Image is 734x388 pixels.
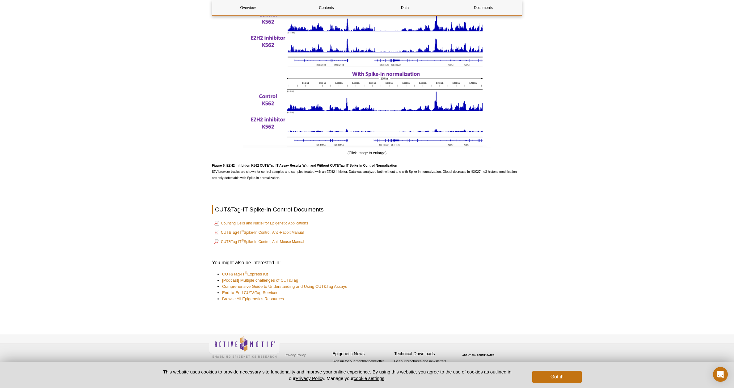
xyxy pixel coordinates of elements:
[222,271,268,277] a: CUT&Tag-IT®Express Kit
[222,284,347,290] a: Comprehensive Guide to Understanding and Using CUT&Tag Assays
[394,351,453,356] h4: Technical Downloads
[456,345,502,359] table: Click to Verify - This site chose Symantec SSL for secure e-commerce and confidential communicati...
[212,164,397,167] strong: Figure 6. EZH2 inhibition K562 CUT&Tag-IT Assay Results With and Without CUT&Tag-IT Spike-In Cont...
[448,0,519,15] a: Documents
[152,369,522,382] p: This website uses cookies to provide necessary site functionality and improve your online experie...
[462,354,495,356] a: ABOUT SSL CERTIFICATES
[222,290,278,296] a: End-to-End CUT&Tag Services
[214,238,304,245] a: CUT&Tag-IT®Spike-In Control, Anti-Mouse Manual
[214,220,308,227] a: Counting Cells and Nuclei for Epigenetic Applications
[296,376,324,381] a: Privacy Policy
[214,229,304,236] a: CUT&Tag-IT®Spike-In Control, Anti-Rabbit Manual
[394,359,453,374] p: Get our brochures and newsletters, or request them by mail.
[222,296,284,302] a: Browse All Epigenetics Resources
[283,360,315,369] a: Terms & Conditions
[369,0,441,15] a: Data
[245,271,247,275] sup: ®
[212,164,517,180] span: IGV browser tracks are shown for control samples and samples treated with an EZH2 inhibitor. Data...
[532,371,582,383] button: Got it!
[209,334,280,359] img: Active Motif,
[212,0,284,15] a: Overview
[354,376,384,381] button: cookie settings
[242,239,244,242] sup: ®
[212,205,522,214] h2: CUT&Tag-IT Spike-In Control Documents
[222,277,298,284] a: [Podcast] Multiple challenges of CUT&Tag
[283,350,307,360] a: Privacy Policy
[332,351,391,356] h4: Epigenetic News
[291,0,362,15] a: Contents
[332,359,391,380] p: Sign up for our monthly newsletter highlighting recent publications in the field of epigenetics.
[242,229,244,233] sup: ®
[212,259,522,266] h3: You might also be interested in:
[713,367,728,382] div: Open Intercom Messenger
